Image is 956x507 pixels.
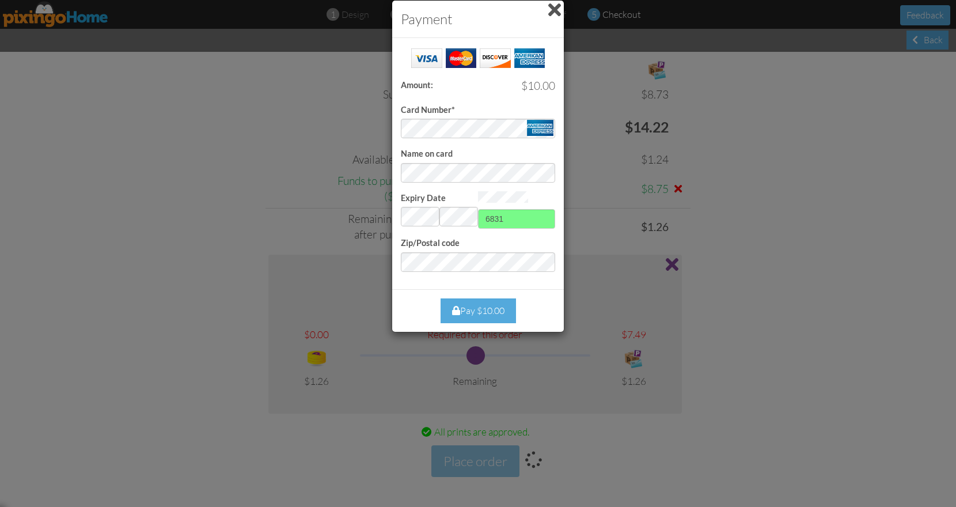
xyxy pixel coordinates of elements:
img: amex.png [527,120,553,136]
label: Zip/Postal code [401,237,460,249]
h3: Payment [401,9,555,29]
label: Card Number* [401,104,455,116]
label: Name on card [401,148,453,160]
div: Pay $10.00 [441,298,516,323]
label: Expiry Date [401,192,446,205]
